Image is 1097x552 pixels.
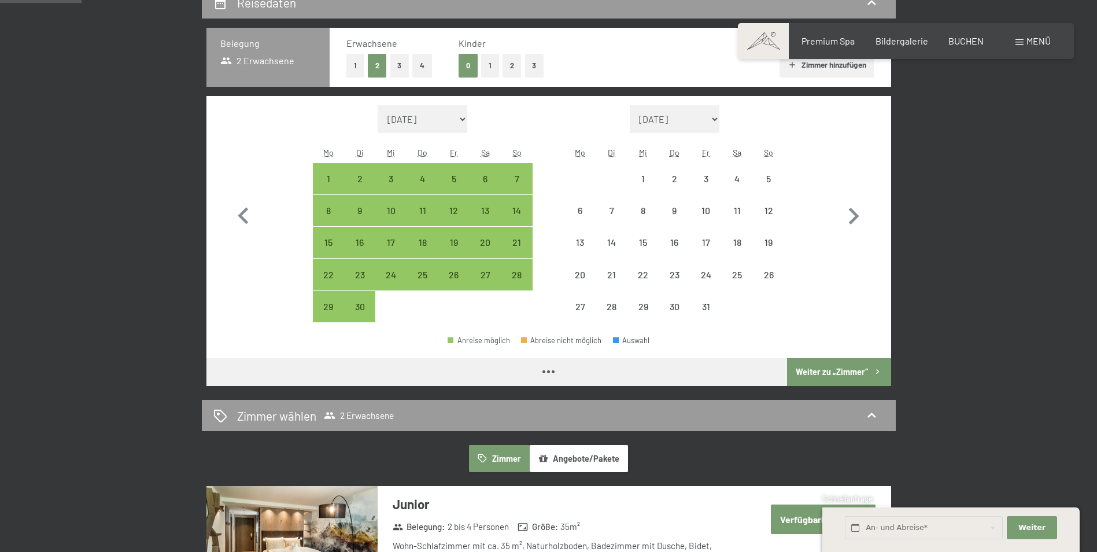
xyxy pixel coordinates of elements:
div: Sat Sep 27 2025 [470,259,501,290]
div: 30 [345,302,374,331]
div: Sun Oct 19 2025 [753,227,784,258]
div: Thu Sep 25 2025 [407,259,438,290]
div: Anreise möglich [313,259,344,290]
div: Sat Oct 25 2025 [722,259,753,290]
strong: Größe : [518,521,558,533]
div: Sun Oct 05 2025 [753,163,784,194]
div: Anreise nicht möglich [753,227,784,258]
div: Anreise möglich [313,291,344,322]
abbr: Donnerstag [670,148,679,157]
div: 21 [502,238,531,267]
div: 12 [439,206,468,235]
div: Anreise nicht möglich [690,195,721,226]
div: Anreise nicht möglich [627,163,659,194]
div: Anreise nicht möglich [659,291,690,322]
div: Anreise möglich [375,195,407,226]
div: Fri Sep 05 2025 [438,163,470,194]
div: Tue Sep 02 2025 [344,163,375,194]
div: Sat Oct 11 2025 [722,195,753,226]
div: 22 [629,270,658,299]
div: 1 [314,174,343,203]
button: Vorheriger Monat [227,105,260,323]
h2: Zimmer wählen [237,407,316,424]
div: Anreise nicht möglich [659,259,690,290]
div: Fri Sep 12 2025 [438,195,470,226]
button: Verfügbarkeit prüfen [771,505,876,534]
div: Anreise nicht möglich [753,259,784,290]
div: Mon Oct 27 2025 [564,291,596,322]
span: Premium Spa [801,35,855,46]
div: Fri Oct 31 2025 [690,291,721,322]
div: Sun Oct 12 2025 [753,195,784,226]
div: 20 [471,238,500,267]
span: 35 m² [560,521,580,533]
div: Anreise möglich [375,259,407,290]
div: Anreise möglich [438,195,470,226]
abbr: Samstag [481,148,490,157]
div: Sat Oct 04 2025 [722,163,753,194]
button: Angebote/Pakete [530,445,628,472]
div: 14 [502,206,531,235]
abbr: Dienstag [608,148,615,157]
button: 3 [525,54,544,78]
div: Wed Sep 03 2025 [375,163,407,194]
div: Anreise möglich [407,227,438,258]
div: Mon Sep 15 2025 [313,227,344,258]
div: Anreise nicht möglich [722,163,753,194]
div: Fri Oct 03 2025 [690,163,721,194]
div: Tue Sep 23 2025 [344,259,375,290]
div: Anreise möglich [438,227,470,258]
div: 21 [597,270,626,299]
div: 25 [723,270,752,299]
div: 28 [597,302,626,331]
div: 7 [502,174,531,203]
strong: Belegung : [393,521,445,533]
abbr: Mittwoch [387,148,395,157]
div: Sun Sep 28 2025 [501,259,532,290]
abbr: Samstag [733,148,741,157]
div: Thu Sep 04 2025 [407,163,438,194]
button: Zimmer [469,445,529,472]
div: Tue Oct 07 2025 [596,195,627,226]
div: Anreise nicht möglich [564,259,596,290]
div: Anreise nicht möglich [627,195,659,226]
div: Anreise möglich [344,195,375,226]
div: 16 [660,238,689,267]
div: Wed Oct 15 2025 [627,227,659,258]
div: Wed Sep 10 2025 [375,195,407,226]
div: Sat Oct 18 2025 [722,227,753,258]
div: Anreise möglich [501,259,532,290]
div: Thu Sep 18 2025 [407,227,438,258]
div: Thu Oct 09 2025 [659,195,690,226]
div: Anreise nicht möglich [627,291,659,322]
div: Anreise nicht möglich [659,227,690,258]
div: 4 [408,174,437,203]
div: Sat Sep 06 2025 [470,163,501,194]
div: Tue Oct 14 2025 [596,227,627,258]
div: 23 [660,270,689,299]
div: 3 [376,174,405,203]
div: Anreise möglich [344,291,375,322]
div: Anreise möglich [375,227,407,258]
div: Anreise möglich [438,163,470,194]
div: 23 [345,270,374,299]
div: 1 [629,174,658,203]
div: Anreise nicht möglich [753,163,784,194]
div: 29 [629,302,658,331]
abbr: Sonntag [512,148,522,157]
div: Anreise nicht möglich [564,291,596,322]
div: 7 [597,206,626,235]
div: Mon Oct 13 2025 [564,227,596,258]
div: Anreise möglich [470,163,501,194]
div: 13 [471,206,500,235]
div: Sun Sep 14 2025 [501,195,532,226]
div: Anreise möglich [407,259,438,290]
div: Anreise möglich [501,195,532,226]
div: Sat Sep 13 2025 [470,195,501,226]
div: Thu Oct 02 2025 [659,163,690,194]
div: Anreise möglich [344,163,375,194]
span: 2 Erwachsene [324,410,394,421]
div: 19 [439,238,468,267]
button: 3 [390,54,409,78]
div: Anreise möglich [501,163,532,194]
